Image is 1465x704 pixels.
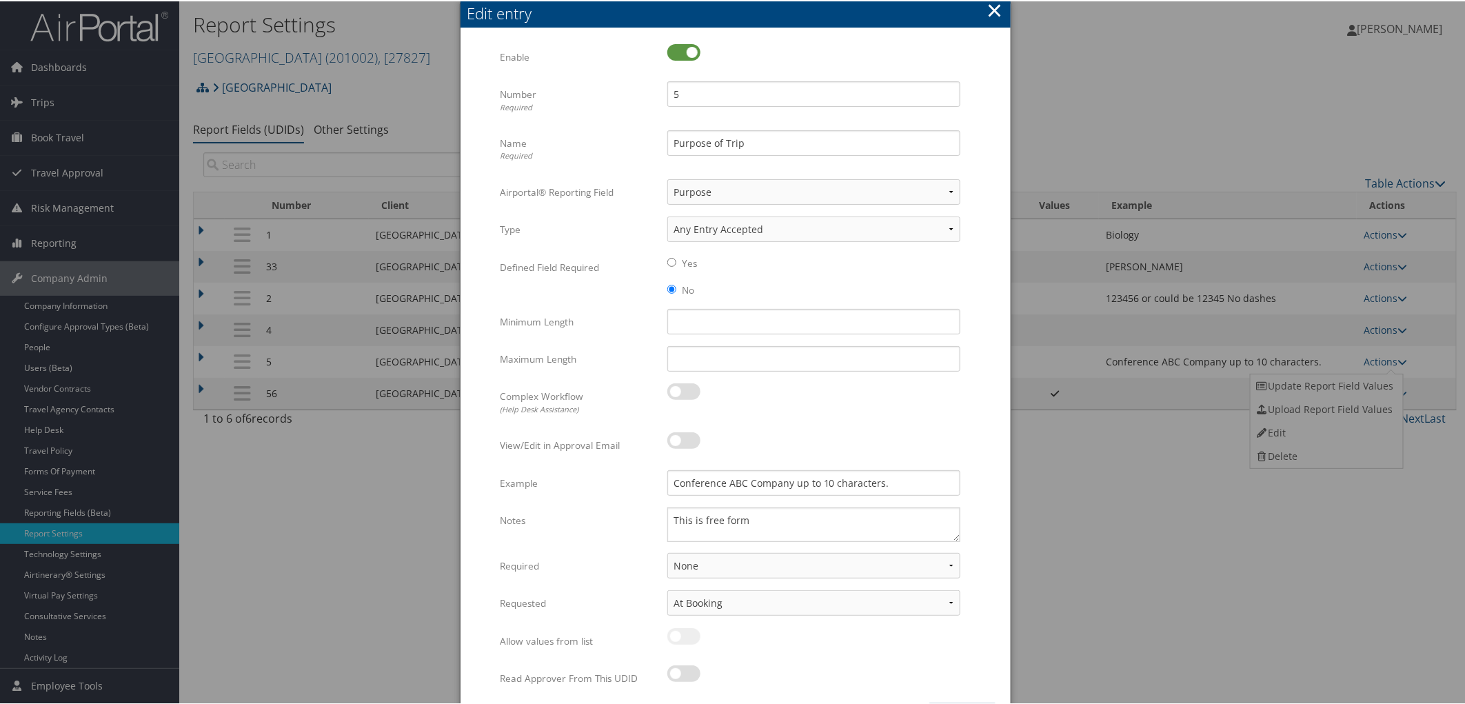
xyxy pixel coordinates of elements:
label: View/Edit in Approval Email [500,431,656,457]
div: Required [500,149,656,161]
label: Number [500,80,656,118]
label: Notes [500,506,656,532]
label: Minimum Length [500,308,656,334]
label: Defined Field Required [500,253,656,279]
label: Enable [500,43,656,69]
label: Read Approver From This UDID [500,664,656,690]
label: Required [500,552,656,578]
label: Type [500,215,656,241]
label: Airportal® Reporting Field [500,178,656,204]
label: Example [500,469,656,495]
label: Maximum Length [500,345,656,371]
div: Required [500,101,656,112]
label: Requested [500,589,656,615]
div: (Help Desk Assistance) [500,403,656,414]
label: Name [500,129,656,167]
label: No [682,282,694,296]
label: Yes [682,255,697,269]
label: Complex Workflow [500,382,656,420]
label: Allow values from list [500,627,656,653]
div: Edit entry [467,1,1011,23]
